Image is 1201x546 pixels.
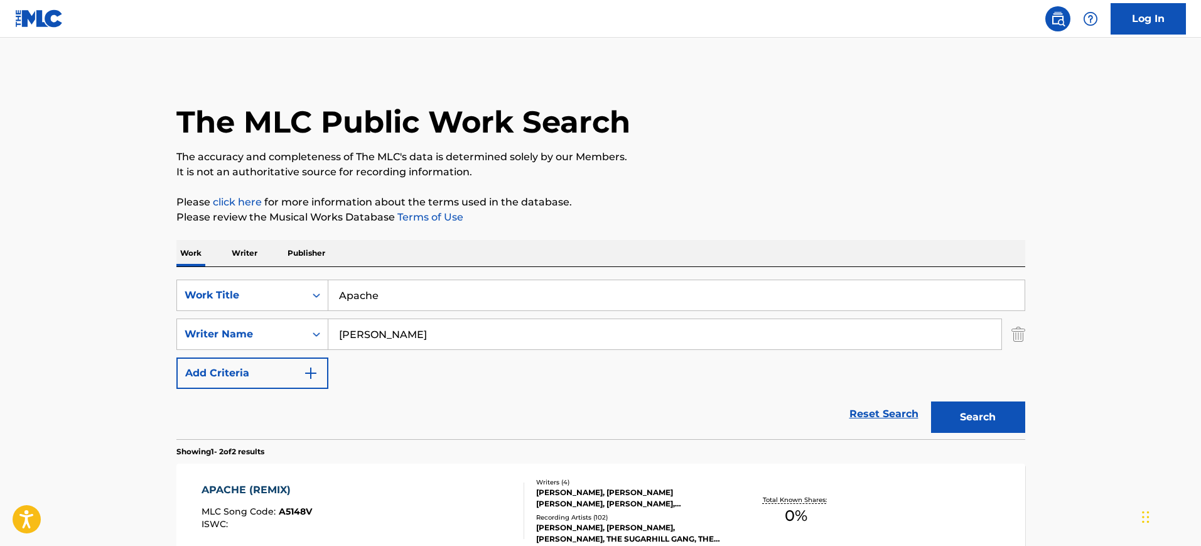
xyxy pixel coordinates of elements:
[202,506,279,517] span: MLC Song Code :
[228,240,261,266] p: Writer
[536,522,726,545] div: [PERSON_NAME], [PERSON_NAME], [PERSON_NAME], THE SUGARHILL GANG, THE SUGARHILL GANG
[1166,356,1201,457] iframe: Resource Center
[763,495,830,505] p: Total Known Shares:
[213,196,262,208] a: click here
[176,195,1025,210] p: Please for more information about the terms used in the database.
[176,240,205,266] p: Work
[1045,6,1070,31] a: Public Search
[303,366,318,381] img: 9d2ae6d4665cec9f34b9.svg
[1138,486,1201,546] iframe: Chat Widget
[185,327,298,342] div: Writer Name
[176,150,1025,165] p: The accuracy and completeness of The MLC's data is determined solely by our Members.
[176,280,1025,439] form: Search Form
[15,9,63,28] img: MLC Logo
[176,210,1025,225] p: Please review the Musical Works Database
[176,165,1025,180] p: It is not an authoritative source for recording information.
[1078,6,1103,31] div: Help
[1050,11,1065,26] img: search
[395,211,463,223] a: Terms of Use
[1111,3,1186,35] a: Log In
[176,358,328,389] button: Add Criteria
[1142,498,1150,536] div: Drag
[843,400,925,428] a: Reset Search
[536,478,726,487] div: Writers ( 4 )
[176,103,630,141] h1: The MLC Public Work Search
[1011,319,1025,350] img: Delete Criterion
[202,518,231,530] span: ISWC :
[279,506,312,517] span: A5148V
[202,483,312,498] div: APACHE (REMIX)
[536,513,726,522] div: Recording Artists ( 102 )
[785,505,807,527] span: 0 %
[1083,11,1098,26] img: help
[185,288,298,303] div: Work Title
[931,401,1025,433] button: Search
[284,240,329,266] p: Publisher
[536,487,726,510] div: [PERSON_NAME], [PERSON_NAME] [PERSON_NAME], [PERSON_NAME], [PERSON_NAME]
[176,446,264,457] p: Showing 1 - 2 of 2 results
